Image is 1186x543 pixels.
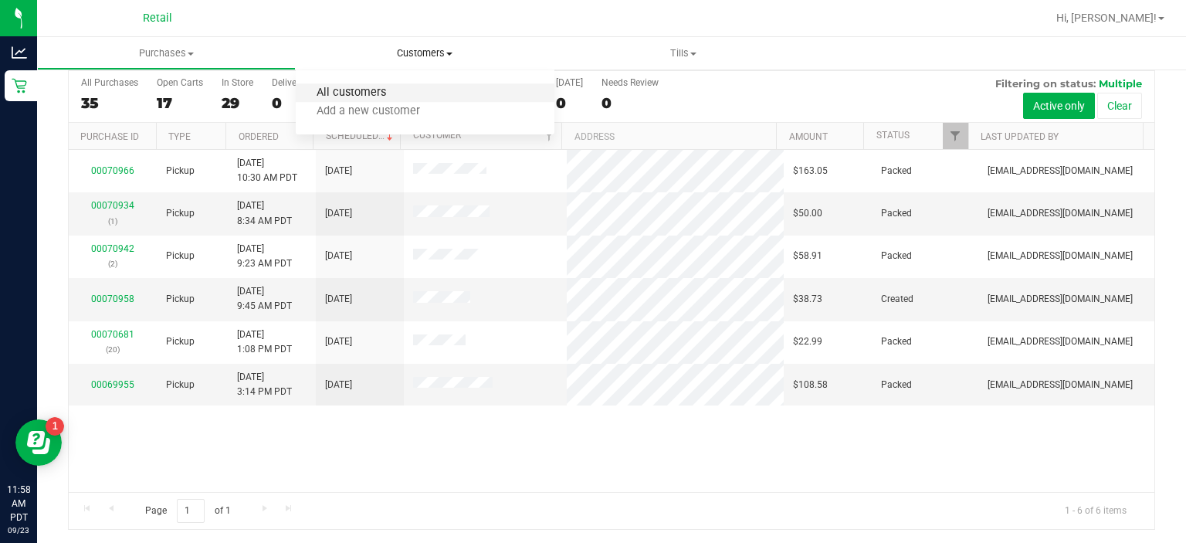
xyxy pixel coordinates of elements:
a: Ordered [239,131,279,142]
span: [DATE] [325,164,352,178]
iframe: Resource center unread badge [46,417,64,436]
div: 17 [157,94,203,112]
span: Retail [143,12,172,25]
a: Customers All customers Add a new customer [296,37,554,70]
th: Address [561,123,776,150]
span: [EMAIL_ADDRESS][DOMAIN_NAME] [988,249,1133,263]
span: Packed [881,164,912,178]
span: $108.58 [793,378,828,392]
span: Filtering on status: [995,77,1096,90]
button: Active only [1023,93,1095,119]
input: 1 [177,499,205,523]
p: (20) [78,342,147,357]
div: 0 [556,94,583,112]
a: Purchases [37,37,296,70]
span: Add a new customer [296,105,441,118]
div: Open Carts [157,77,203,88]
span: Packed [881,334,912,349]
span: Created [881,292,913,307]
div: 0 [601,94,659,112]
a: Last Updated By [981,131,1059,142]
a: Filter [536,123,561,149]
span: [DATE] 9:23 AM PDT [237,242,292,271]
span: 1 - 6 of 6 items [1052,499,1139,522]
span: Page of 1 [132,499,243,523]
span: [EMAIL_ADDRESS][DOMAIN_NAME] [988,378,1133,392]
a: 00070958 [91,294,134,304]
div: All Purchases [81,77,138,88]
span: Tills [555,46,812,60]
span: All customers [296,87,407,100]
span: Multiple [1099,77,1142,90]
span: Pickup [166,334,195,349]
a: Status [876,130,910,141]
span: Packed [881,249,912,263]
span: [DATE] 1:08 PM PDT [237,327,292,357]
a: 00070942 [91,243,134,254]
span: Pickup [166,378,195,392]
span: Hi, [PERSON_NAME]! [1056,12,1157,24]
div: [DATE] [556,77,583,88]
span: [DATE] [325,378,352,392]
a: Customer [413,130,461,141]
a: Amount [789,131,828,142]
a: Type [168,131,191,142]
span: [DATE] [325,206,352,221]
span: [DATE] 3:14 PM PDT [237,370,292,399]
span: $58.91 [793,249,822,263]
span: Customers [296,46,554,60]
iframe: Resource center [15,419,62,466]
span: Pickup [166,292,195,307]
p: (2) [78,256,147,271]
span: [EMAIL_ADDRESS][DOMAIN_NAME] [988,206,1133,221]
div: 0 [272,94,311,112]
div: 35 [81,94,138,112]
p: (1) [78,214,147,229]
span: Packed [881,206,912,221]
span: Packed [881,378,912,392]
a: Scheduled [326,131,396,141]
a: 00070966 [91,165,134,176]
span: [DATE] [325,249,352,263]
a: Tills [554,37,813,70]
div: Deliveries [272,77,311,88]
span: Pickup [166,249,195,263]
span: $22.99 [793,334,822,349]
a: 00069955 [91,379,134,390]
div: In Store [222,77,253,88]
span: [EMAIL_ADDRESS][DOMAIN_NAME] [988,334,1133,349]
div: Needs Review [601,77,659,88]
span: Purchases [38,46,295,60]
span: [DATE] [325,334,352,349]
inline-svg: Retail [12,78,27,93]
a: 00070681 [91,329,134,340]
a: Purchase ID [80,131,139,142]
p: 09/23 [7,524,30,536]
span: $50.00 [793,206,822,221]
a: 00070934 [91,200,134,211]
button: Clear [1097,93,1142,119]
span: $163.05 [793,164,828,178]
span: [DATE] 10:30 AM PDT [237,156,297,185]
span: [DATE] [325,292,352,307]
a: Filter [943,123,968,149]
span: Pickup [166,206,195,221]
span: $38.73 [793,292,822,307]
inline-svg: Analytics [12,45,27,60]
span: [DATE] 8:34 AM PDT [237,199,292,228]
span: [EMAIL_ADDRESS][DOMAIN_NAME] [988,164,1133,178]
div: 29 [222,94,253,112]
span: Pickup [166,164,195,178]
span: [EMAIL_ADDRESS][DOMAIN_NAME] [988,292,1133,307]
p: 11:58 AM PDT [7,483,30,524]
span: [DATE] 9:45 AM PDT [237,284,292,314]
